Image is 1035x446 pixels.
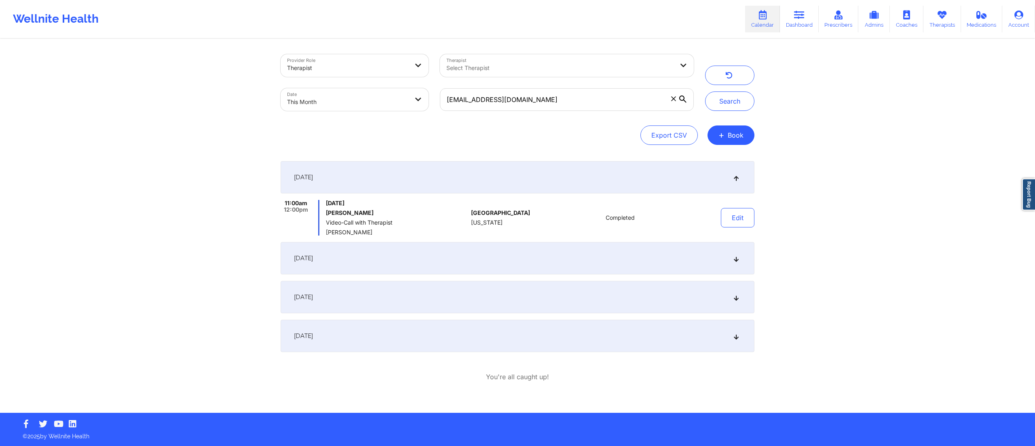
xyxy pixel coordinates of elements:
a: Dashboard [780,6,819,32]
span: [DATE] [294,173,313,181]
p: © 2025 by Wellnite Health [17,427,1018,440]
h6: [PERSON_NAME] [326,210,468,216]
a: Coaches [890,6,923,32]
span: 11:00am [285,200,307,206]
button: +Book [708,125,754,145]
p: You're all caught up! [486,372,549,382]
a: Account [1002,6,1035,32]
div: Therapist [287,59,408,77]
span: [US_STATE] [471,219,503,226]
button: Export CSV [640,125,698,145]
a: Report Bug [1022,178,1035,210]
button: Search [705,91,754,111]
a: Prescribers [819,6,859,32]
a: Admins [858,6,890,32]
span: [DATE] [294,254,313,262]
span: [DATE] [294,293,313,301]
a: Calendar [745,6,780,32]
span: Completed [606,215,635,221]
div: This Month [287,93,408,111]
button: Edit [721,208,754,227]
span: [DATE] [294,332,313,340]
span: 12:00pm [284,206,308,213]
span: Video-Call with Therapist [326,219,468,226]
a: Medications [961,6,1003,32]
span: + [718,133,724,137]
input: Search by patient email [440,88,694,111]
a: Therapists [923,6,961,32]
span: [GEOGRAPHIC_DATA] [471,210,530,216]
span: [PERSON_NAME] [326,229,468,236]
span: [DATE] [326,200,468,206]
